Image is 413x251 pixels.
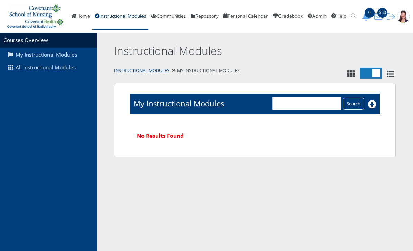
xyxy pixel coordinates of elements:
h2: Instructional Modules [114,43,338,59]
a: Home [69,3,92,30]
i: List [385,70,396,78]
a: Gradebook [270,3,305,30]
button: 650 [372,12,385,21]
a: Repository [188,3,221,30]
a: Admin [305,3,329,30]
input: Search [343,98,364,110]
span: 650 [377,8,387,18]
a: Courses Overview [3,37,48,44]
a: Communities [148,3,188,30]
i: Add New [368,100,376,108]
button: 0 [360,12,372,21]
div: No Results Found [130,125,380,147]
span: 0 [365,8,375,18]
h1: My Instructional Modules [134,98,224,109]
i: Tile [346,70,356,78]
div: My Instructional Modules [97,66,413,76]
a: Personal Calendar [221,3,270,30]
img: 1943_125_125.jpg [397,10,410,23]
a: 0 [360,12,372,20]
a: Help [329,3,349,30]
a: Instructional Modules [92,3,148,30]
a: Instructional Modules [114,68,169,74]
a: 650 [372,12,385,20]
